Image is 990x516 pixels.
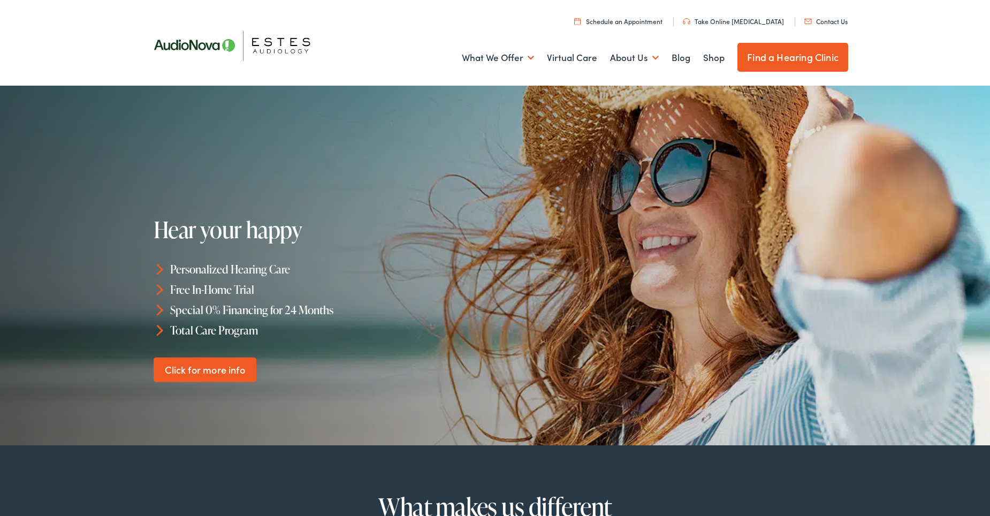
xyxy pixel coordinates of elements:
a: Contact Us [804,17,848,26]
a: Find a Hearing Clinic [737,43,848,72]
a: Schedule an Appointment [574,17,662,26]
a: Virtual Care [547,38,597,78]
a: Shop [703,38,725,78]
li: Special 0% Financing for 24 Months [154,300,500,320]
a: What We Offer [462,38,534,78]
a: Take Online [MEDICAL_DATA] [683,17,784,26]
li: Free In-Home Trial [154,279,500,300]
li: Personalized Hearing Care [154,259,500,279]
h1: Hear your happy [154,217,479,242]
a: About Us [610,38,659,78]
a: Click for more info [154,357,257,382]
a: Blog [672,38,690,78]
img: utility icon [683,18,690,25]
li: Total Care Program [154,320,500,340]
img: utility icon [574,18,581,25]
img: utility icon [804,19,812,24]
